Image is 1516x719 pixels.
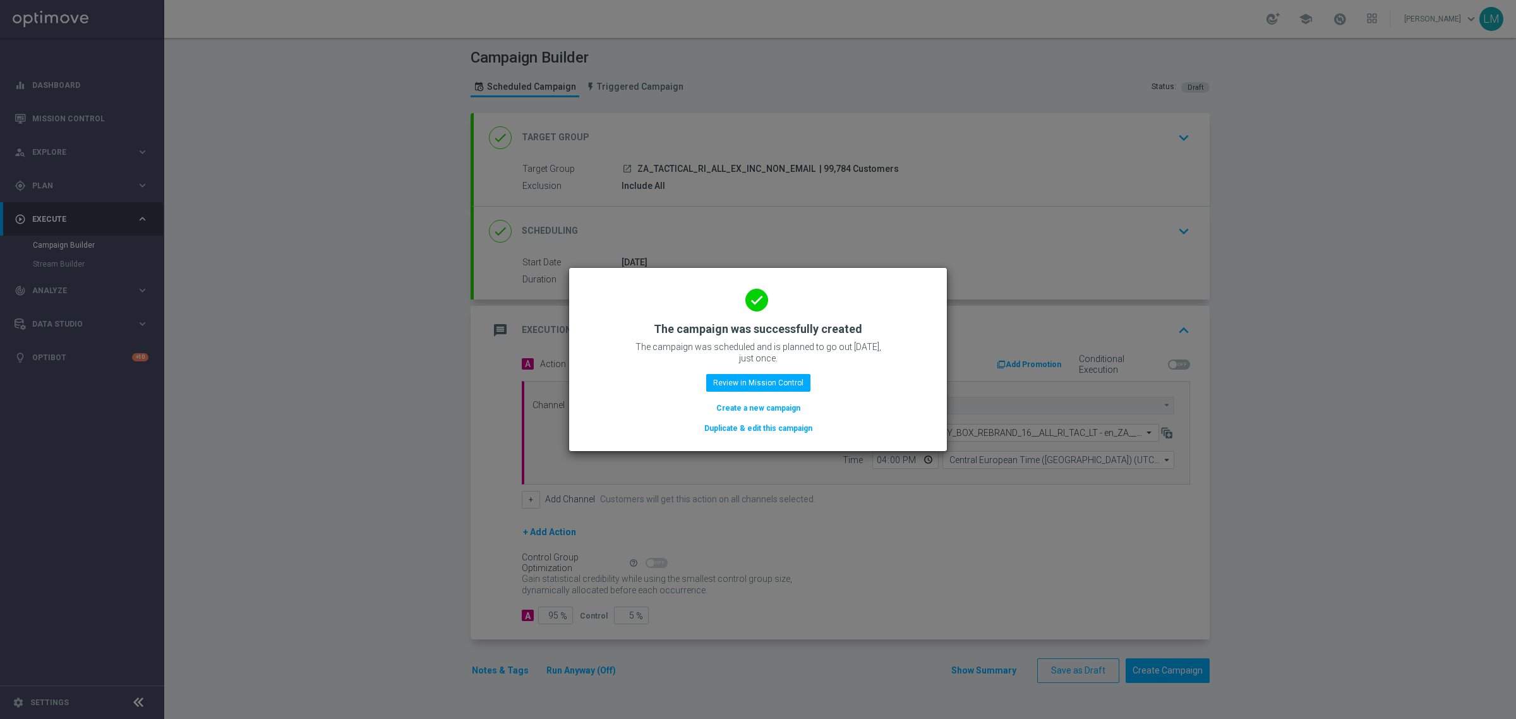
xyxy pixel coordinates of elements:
[632,341,884,364] p: The campaign was scheduled and is planned to go out [DATE], just once.
[706,374,810,392] button: Review in Mission Control
[715,401,802,415] button: Create a new campaign
[745,289,768,311] i: done
[703,421,814,435] button: Duplicate & edit this campaign
[654,322,862,337] h2: The campaign was successfully created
